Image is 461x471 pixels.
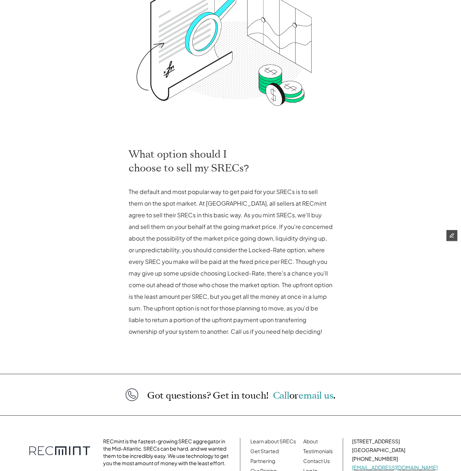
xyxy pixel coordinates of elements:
h2: What option should I choose to sell my SRECs? [129,147,333,175]
a: Call [273,389,289,402]
p: The default and most popular way to get paid for your SRECs is to sell them on the spot market. A... [129,186,333,337]
p: RECmint is the fastest-growing SREC aggregator in the Mid-Atlantic. SRECs can be hard, and we wan... [103,438,231,467]
a: Contact Us [303,458,330,464]
a: [EMAIL_ADDRESS][DOMAIN_NAME] [352,464,438,471]
span: or [289,389,299,402]
p: [PHONE_NUMBER] [352,455,438,462]
a: email us [298,389,333,402]
a: Get Started [250,448,279,454]
p: Got questions? Get in touch! [147,391,336,400]
span: . [333,389,336,402]
a: Partnering [250,458,275,464]
p: [STREET_ADDRESS] [352,438,438,445]
a: Learn about SRECs [250,438,296,444]
button: Edit Framer Content [446,230,457,241]
p: [GEOGRAPHIC_DATA] [352,446,438,454]
a: Testimonials [303,448,333,454]
a: About [303,438,318,444]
